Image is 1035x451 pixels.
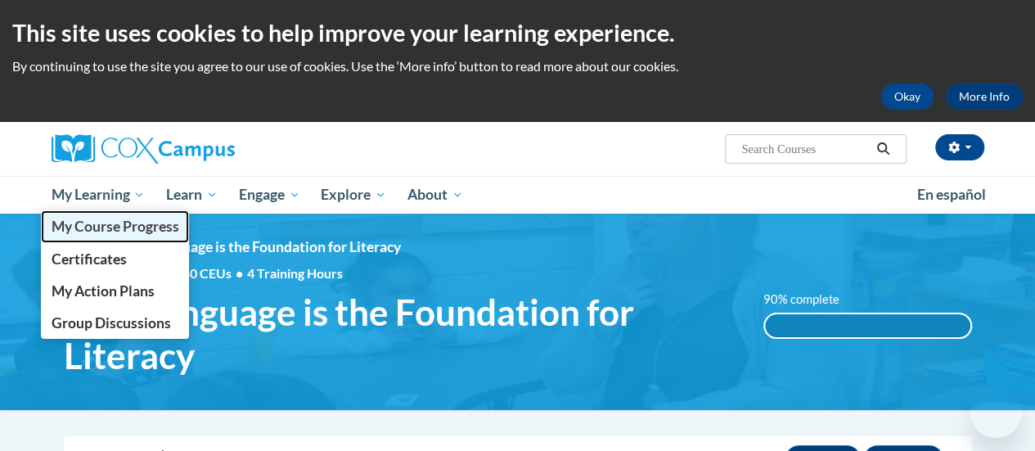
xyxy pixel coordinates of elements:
a: Certificates [41,243,190,275]
span: 4 Training Hours [247,265,343,281]
span: Certificates [51,250,126,268]
span: Oral Language is the Foundation for Literacy [64,291,739,377]
a: More Info [946,83,1023,110]
label: 90% complete [763,291,857,309]
button: Search [871,139,895,159]
span: My Course Progress [51,218,178,235]
a: Group Discussions [41,307,190,339]
a: Engage [228,176,311,214]
span: About [407,185,463,205]
span: Explore [321,185,386,205]
div: Main menu [39,176,997,214]
h2: This site uses cookies to help improve your learning experience. [12,16,1023,49]
iframe: Button to launch messaging window [970,386,1022,438]
img: Cox Campus [52,134,235,164]
a: My Course Progress [41,210,190,242]
a: My Action Plans [41,275,190,307]
span: My Learning [51,185,145,205]
a: Learn [155,176,228,214]
div: 100% [765,314,970,337]
input: Search Courses [740,139,871,159]
p: By continuing to use the site you agree to our use of cookies. Use the ‘More info’ button to read... [12,57,1023,75]
span: En español [917,186,986,203]
a: En español [907,178,997,212]
button: Account Settings [935,134,984,160]
span: Learn [166,185,218,205]
span: Oral Language is the Foundation for Literacy [121,238,401,255]
button: Okay [881,83,934,110]
span: • [236,265,243,281]
a: About [397,176,474,214]
span: My Action Plans [51,282,154,300]
a: Explore [310,176,397,214]
a: My Learning [41,176,156,214]
span: Group Discussions [51,314,170,331]
span: 0.40 CEUs [172,264,247,282]
a: Cox Campus [52,134,346,164]
span: Engage [239,185,300,205]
